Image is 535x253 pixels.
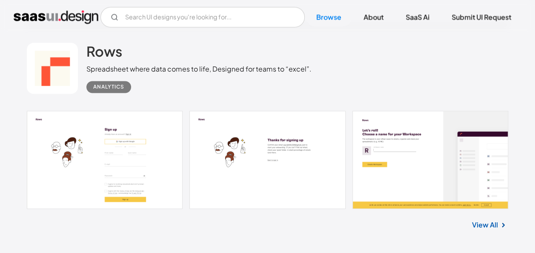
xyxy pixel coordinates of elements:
h2: Rows [86,43,122,60]
a: Browse [306,8,352,26]
form: Email Form [100,7,305,27]
a: About [353,8,394,26]
div: Analytics [93,82,124,92]
input: Search UI designs you're looking for... [100,7,305,27]
a: home [14,10,98,24]
a: Rows [86,43,122,64]
a: View All [472,219,498,230]
a: SaaS Ai [395,8,440,26]
a: Submit UI Request [441,8,521,26]
div: Spreadsheet where data comes to life, Designed for teams to “excel”. [86,64,312,74]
